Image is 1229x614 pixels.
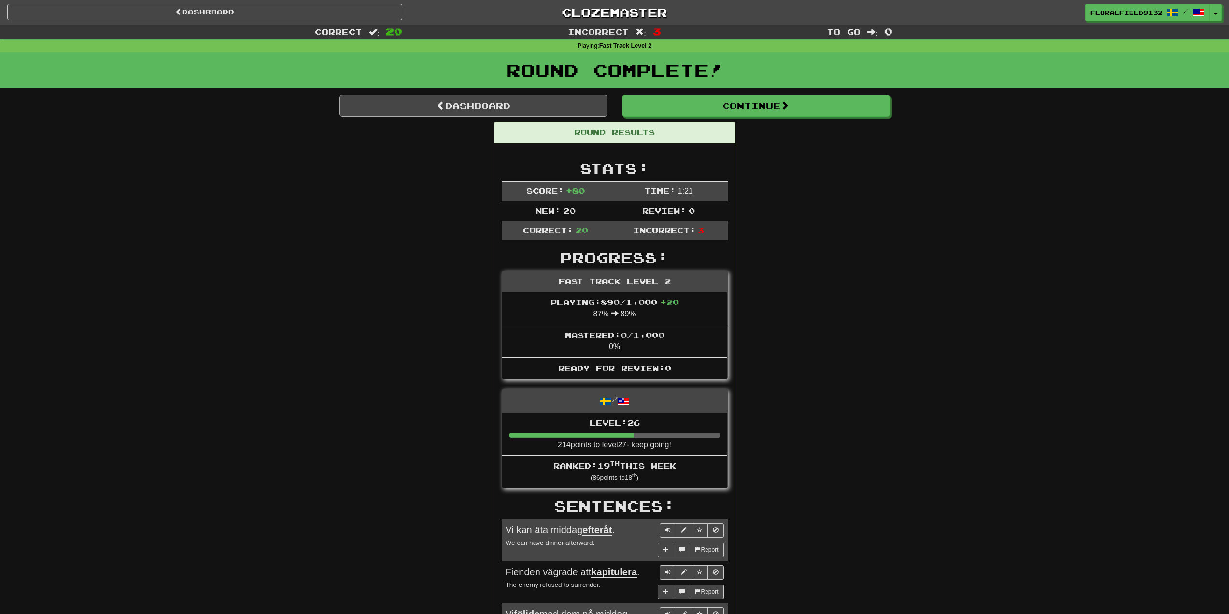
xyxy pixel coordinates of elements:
[660,523,724,538] div: Sentence controls
[523,226,573,235] span: Correct:
[636,28,646,36] span: :
[526,186,564,195] span: Score:
[502,498,728,514] h2: Sentences:
[1085,4,1210,21] a: FloralField9132 /
[658,543,723,557] div: More sentence controls
[315,27,362,37] span: Correct
[867,28,878,36] span: :
[502,271,727,292] div: Fast Track Level 2
[339,95,607,117] a: Dashboard
[591,474,638,481] small: ( 86 points to 18 )
[689,206,695,215] span: 0
[676,565,692,580] button: Edit sentence
[707,523,724,538] button: Toggle ignore
[658,585,674,599] button: Add sentence to collection
[506,539,595,546] small: We can have dinner afterward.
[660,565,724,580] div: Sentence controls
[502,160,728,176] h2: Stats:
[506,525,615,536] span: Vi kan äta middag .
[7,4,402,20] a: Dashboard
[658,543,674,557] button: Add sentence to collection
[502,413,727,456] li: 214 points to level 27 - keep going!
[884,26,892,37] span: 0
[551,298,679,307] span: Playing: 890 / 1,000
[658,585,723,599] div: More sentence controls
[565,330,664,340] span: Mastered: 0 / 1,000
[576,226,588,235] span: 20
[610,460,620,467] sup: th
[386,26,402,37] span: 20
[698,226,704,235] span: 3
[502,250,728,266] h2: Progress:
[558,363,671,372] span: Ready for Review: 0
[678,187,693,195] span: 1 : 21
[692,523,708,538] button: Toggle favorite
[494,122,735,143] div: Round Results
[590,418,640,427] span: Level: 26
[568,27,629,37] span: Incorrect
[633,226,696,235] span: Incorrect:
[1183,8,1188,14] span: /
[1090,8,1162,17] span: FloralField9132
[506,567,640,578] span: Fienden vägrade att .
[653,26,661,37] span: 3
[563,206,576,215] span: 20
[644,186,676,195] span: Time:
[582,525,612,536] u: efteråt
[707,565,724,580] button: Toggle ignore
[690,543,723,557] button: Report
[3,60,1226,80] h1: Round Complete!
[660,523,676,538] button: Play sentence audio
[506,581,601,588] small: The enemy refused to surrender.
[502,389,727,412] div: /
[690,585,723,599] button: Report
[660,565,676,580] button: Play sentence audio
[676,523,692,538] button: Edit sentence
[502,292,727,325] li: 87% 89%
[642,206,686,215] span: Review:
[827,27,861,37] span: To go
[599,43,652,49] strong: Fast Track Level 2
[660,298,679,307] span: + 20
[502,325,727,358] li: 0%
[632,473,636,478] sup: th
[566,186,585,195] span: + 80
[417,4,812,21] a: Clozemaster
[692,565,708,580] button: Toggle favorite
[536,206,561,215] span: New:
[622,95,890,117] button: Continue
[369,28,380,36] span: :
[591,567,636,578] u: kapitulera
[553,461,676,470] span: Ranked: 19 this week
